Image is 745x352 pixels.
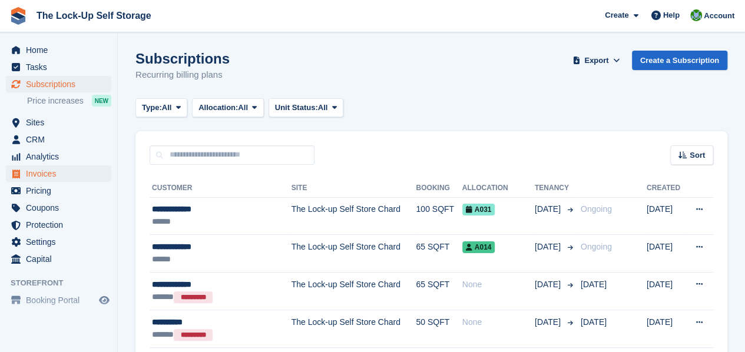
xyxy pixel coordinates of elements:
[26,148,97,165] span: Analytics
[198,102,238,114] span: Allocation:
[6,59,111,75] a: menu
[26,251,97,267] span: Capital
[192,98,264,118] button: Allocation: All
[6,234,111,250] a: menu
[581,317,607,327] span: [DATE]
[292,272,416,310] td: The Lock-up Self Store Chard
[150,179,292,198] th: Customer
[535,203,563,215] span: [DATE]
[6,217,111,233] a: menu
[663,9,680,21] span: Help
[6,148,111,165] a: menu
[647,197,685,235] td: [DATE]
[6,114,111,131] a: menu
[571,51,623,70] button: Export
[416,272,462,310] td: 65 SQFT
[605,9,628,21] span: Create
[584,55,608,67] span: Export
[535,316,563,328] span: [DATE]
[9,7,27,25] img: stora-icon-8386f47178a22dfd0bd8f6a31ec36ba5ce8667c1dd55bd0f319d3a0aa187defe.svg
[26,182,97,199] span: Pricing
[6,76,111,92] a: menu
[6,292,111,308] a: menu
[6,42,111,58] a: menu
[26,217,97,233] span: Protection
[26,131,97,148] span: CRM
[690,9,702,21] img: Andrew Beer
[135,68,230,82] p: Recurring billing plans
[6,131,111,148] a: menu
[27,95,84,107] span: Price increases
[292,235,416,273] td: The Lock-up Self Store Chard
[26,76,97,92] span: Subscriptions
[647,179,685,198] th: Created
[26,234,97,250] span: Settings
[26,200,97,216] span: Coupons
[6,165,111,182] a: menu
[647,310,685,348] td: [DATE]
[97,293,111,307] a: Preview store
[535,241,563,253] span: [DATE]
[26,59,97,75] span: Tasks
[704,10,734,22] span: Account
[269,98,343,118] button: Unit Status: All
[632,51,727,70] a: Create a Subscription
[318,102,328,114] span: All
[462,204,495,215] span: A031
[416,197,462,235] td: 100 SQFT
[27,94,111,107] a: Price increases NEW
[275,102,318,114] span: Unit Status:
[6,251,111,267] a: menu
[462,179,535,198] th: Allocation
[647,235,685,273] td: [DATE]
[32,6,156,25] a: The Lock-Up Self Storage
[690,150,705,161] span: Sort
[292,310,416,348] td: The Lock-up Self Store Chard
[11,277,117,289] span: Storefront
[647,272,685,310] td: [DATE]
[26,42,97,58] span: Home
[416,235,462,273] td: 65 SQFT
[535,179,576,198] th: Tenancy
[6,200,111,216] a: menu
[581,242,612,251] span: Ongoing
[462,316,535,328] div: None
[535,278,563,291] span: [DATE]
[416,179,462,198] th: Booking
[416,310,462,348] td: 50 SQFT
[142,102,162,114] span: Type:
[162,102,172,114] span: All
[292,197,416,235] td: The Lock-up Self Store Chard
[26,292,97,308] span: Booking Portal
[238,102,248,114] span: All
[135,51,230,67] h1: Subscriptions
[26,114,97,131] span: Sites
[581,280,607,289] span: [DATE]
[135,98,187,118] button: Type: All
[6,182,111,199] a: menu
[92,95,111,107] div: NEW
[462,241,495,253] span: A014
[581,204,612,214] span: Ongoing
[26,165,97,182] span: Invoices
[462,278,535,291] div: None
[292,179,416,198] th: Site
